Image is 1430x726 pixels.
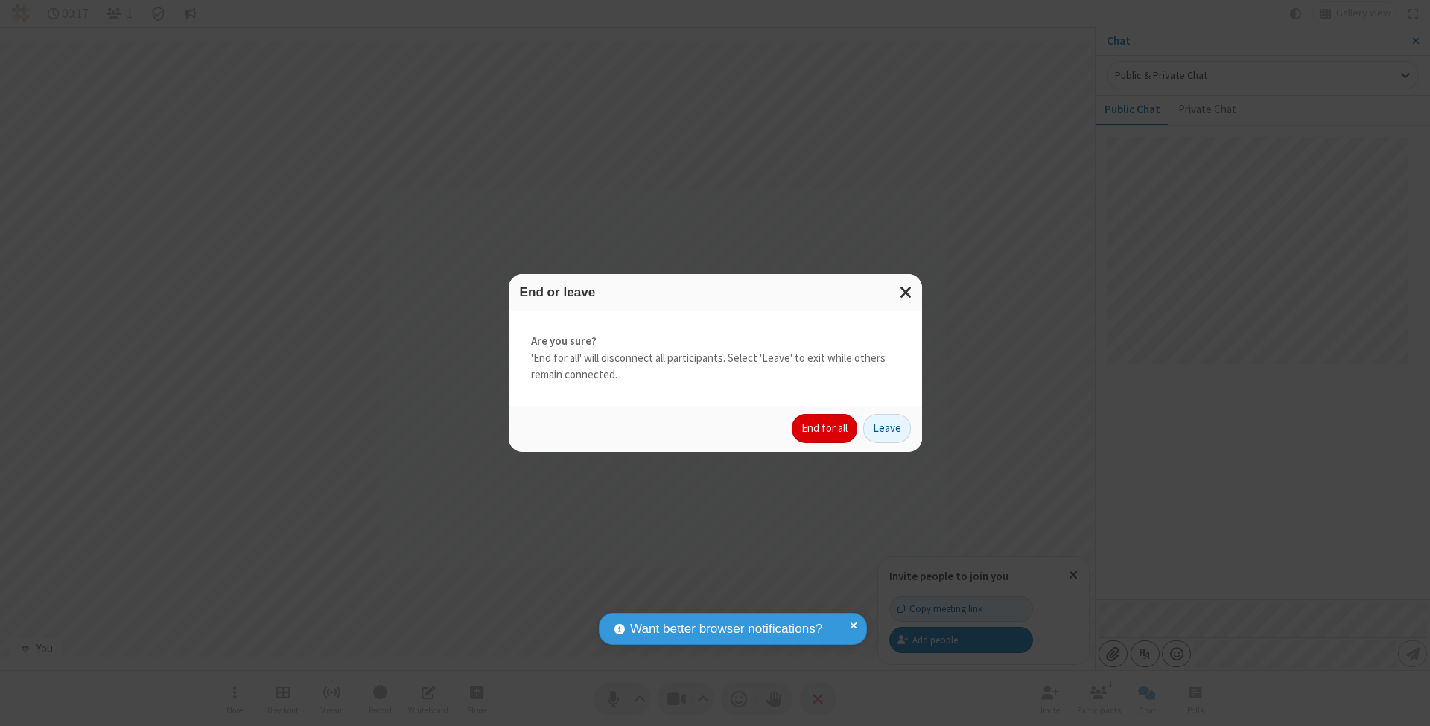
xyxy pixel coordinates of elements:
[531,333,900,350] strong: Are you sure?
[509,311,922,406] div: 'End for all' will disconnect all participants. Select 'Leave' to exit while others remain connec...
[792,414,857,444] button: End for all
[891,274,922,311] button: Close modal
[520,285,911,299] h3: End or leave
[863,414,911,444] button: Leave
[630,620,822,639] span: Want better browser notifications?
